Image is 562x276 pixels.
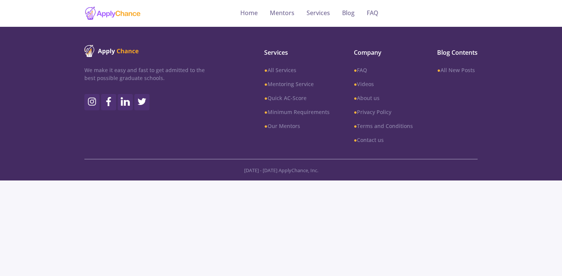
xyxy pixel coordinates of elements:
p: We make it easy and fast to get admitted to the best possible graduate schools. [84,66,205,82]
b: ● [437,66,440,74]
b: ● [354,66,357,74]
a: ●Terms and Conditions [354,122,413,130]
a: ●Minimum Requirements [264,108,329,116]
b: ● [264,122,267,130]
a: ●Contact us [354,136,413,144]
a: ●Videos [354,80,413,88]
a: ●Mentoring Service [264,80,329,88]
b: ● [354,136,357,143]
a: ●All Services [264,66,329,74]
span: Company [354,48,413,57]
a: ●Privacy Policy [354,108,413,116]
img: ApplyChance logo [84,45,139,57]
span: Services [264,48,329,57]
b: ● [264,66,267,74]
a: ●About us [354,94,413,102]
span: [DATE] - [DATE] ApplyChance, Inc. [244,167,318,174]
img: applychance logo [84,6,141,21]
b: ● [264,80,267,88]
span: Blog Contents [437,48,478,57]
b: ● [354,80,357,88]
a: ●Quick AC-Score [264,94,329,102]
b: ● [264,108,267,116]
a: ●FAQ [354,66,413,74]
a: ●All New Posts [437,66,478,74]
b: ● [354,94,357,102]
b: ● [264,94,267,102]
a: ●Our Mentors [264,122,329,130]
b: ● [354,122,357,130]
b: ● [354,108,357,116]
